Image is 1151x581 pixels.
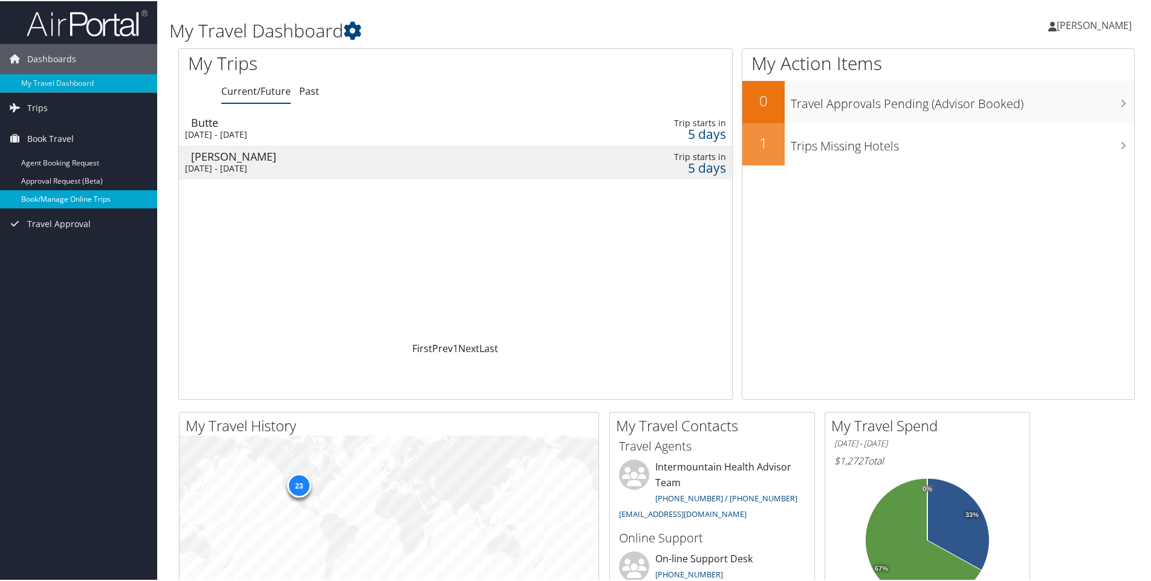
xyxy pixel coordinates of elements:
[742,122,1134,164] a: 1Trips Missing Hotels
[287,472,311,496] div: 23
[27,43,76,73] span: Dashboards
[27,8,148,36] img: airportal-logo.png
[432,341,453,354] a: Prev
[655,568,723,579] a: [PHONE_NUMBER]
[834,453,863,466] span: $1,272
[453,341,458,354] a: 1
[602,161,725,172] div: 5 days
[619,528,805,545] h3: Online Support
[185,162,528,173] div: [DATE] - [DATE]
[613,458,811,523] li: Intermountain Health Advisor Team
[834,437,1020,448] h6: [DATE] - [DATE]
[791,88,1134,111] h3: Travel Approvals Pending (Advisor Booked)
[619,437,805,454] h3: Travel Agents
[834,453,1020,466] h6: Total
[655,492,797,502] a: [PHONE_NUMBER] / [PHONE_NUMBER]
[412,341,432,354] a: First
[742,89,785,110] h2: 0
[186,414,598,435] h2: My Travel History
[185,128,528,139] div: [DATE] - [DATE]
[191,116,534,127] div: Butte
[1057,18,1132,31] span: [PERSON_NAME]
[922,484,932,492] tspan: 0%
[965,510,979,518] tspan: 33%
[188,50,493,75] h1: My Trips
[27,208,91,238] span: Travel Approval
[191,150,534,161] div: [PERSON_NAME]
[616,414,814,435] h2: My Travel Contacts
[479,341,498,354] a: Last
[602,117,725,127] div: Trip starts in
[791,130,1134,153] h3: Trips Missing Hotels
[602,127,725,138] div: 5 days
[169,17,819,42] h1: My Travel Dashboard
[221,83,291,97] a: Current/Future
[458,341,479,354] a: Next
[602,150,725,161] div: Trip starts in
[831,414,1029,435] h2: My Travel Spend
[742,50,1134,75] h1: My Action Items
[1048,6,1144,42] a: [PERSON_NAME]
[742,132,785,152] h2: 1
[27,92,48,122] span: Trips
[875,564,888,571] tspan: 67%
[299,83,319,97] a: Past
[742,80,1134,122] a: 0Travel Approvals Pending (Advisor Booked)
[27,123,74,153] span: Book Travel
[619,507,747,518] a: [EMAIL_ADDRESS][DOMAIN_NAME]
